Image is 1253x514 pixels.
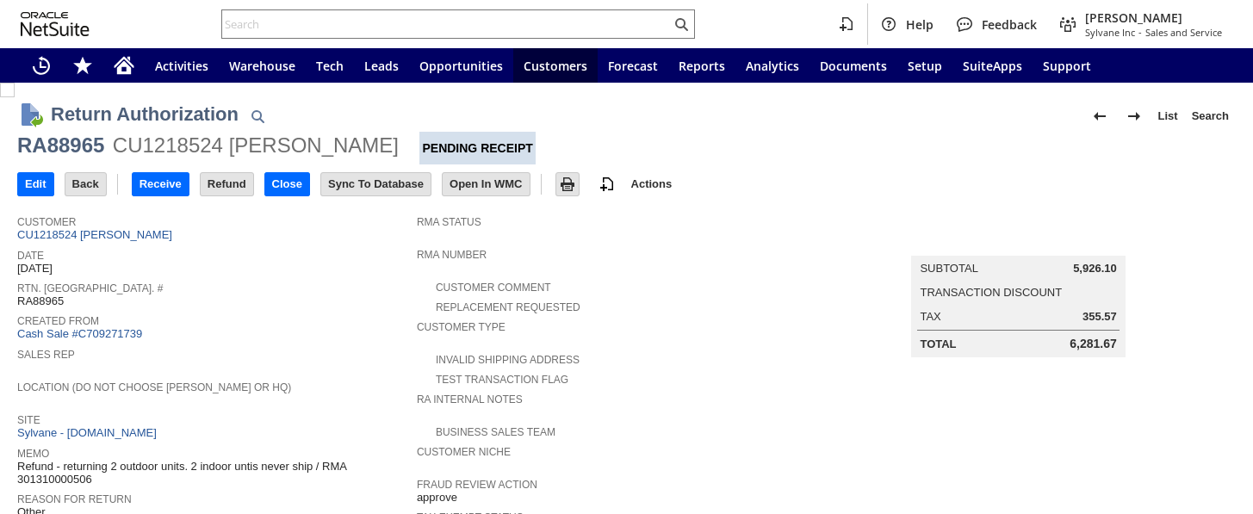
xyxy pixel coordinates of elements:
[133,173,189,195] input: Receive
[114,55,134,76] svg: Home
[316,58,344,74] span: Tech
[963,58,1022,74] span: SuiteApps
[417,249,487,261] a: RMA Number
[155,58,208,74] span: Activities
[624,177,679,190] a: Actions
[306,48,354,83] a: Tech
[409,48,513,83] a: Opportunities
[103,48,145,83] a: Home
[21,48,62,83] a: Recent Records
[557,174,578,195] img: Print
[62,48,103,83] div: Shortcuts
[17,448,49,460] a: Memo
[229,58,295,74] span: Warehouse
[746,58,799,74] span: Analytics
[436,301,580,313] a: Replacement Requested
[671,14,692,34] svg: Search
[608,58,658,74] span: Forecast
[920,310,940,323] a: Tax
[17,414,40,426] a: Site
[897,48,952,83] a: Setup
[417,321,506,333] a: Customer Type
[419,58,503,74] span: Opportunities
[1085,9,1222,26] span: [PERSON_NAME]
[556,173,579,195] input: Print
[65,173,106,195] input: Back
[321,173,431,195] input: Sync To Database
[417,479,537,491] a: Fraud Review Action
[354,48,409,83] a: Leads
[17,381,291,393] a: Location (Do Not Choose [PERSON_NAME] or HQ)
[982,16,1037,33] span: Feedback
[920,286,1062,299] a: Transaction Discount
[17,327,142,340] a: Cash Sale #C709271739
[436,354,580,366] a: Invalid Shipping Address
[17,315,99,327] a: Created From
[113,132,399,159] div: CU1218524 [PERSON_NAME]
[17,132,104,159] div: RA88965
[679,58,725,74] span: Reports
[364,58,399,74] span: Leads
[436,282,551,294] a: Customer Comment
[735,48,809,83] a: Analytics
[1151,102,1185,130] a: List
[72,55,93,76] svg: Shortcuts
[668,48,735,83] a: Reports
[17,216,76,228] a: Customer
[809,48,897,83] a: Documents
[436,426,555,438] a: Business Sales Team
[598,48,668,83] a: Forecast
[17,349,75,361] a: Sales Rep
[820,58,887,74] span: Documents
[1138,26,1142,39] span: -
[1124,106,1144,127] img: Next
[247,106,268,127] img: Quick Find
[51,100,239,128] h1: Return Authorization
[17,250,44,262] a: Date
[219,48,306,83] a: Warehouse
[21,12,90,36] svg: logo
[1145,26,1222,39] span: Sales and Service
[222,14,671,34] input: Search
[920,338,956,350] a: Total
[265,173,309,195] input: Close
[17,228,177,241] a: CU1218524 [PERSON_NAME]
[908,58,942,74] span: Setup
[906,16,934,33] span: Help
[952,48,1033,83] a: SuiteApps
[419,132,535,164] div: Pending Receipt
[1043,58,1091,74] span: Support
[1073,262,1117,276] span: 5,926.10
[417,393,523,406] a: RA Internal Notes
[31,55,52,76] svg: Recent Records
[417,216,481,228] a: RMA Status
[1070,337,1117,351] span: 6,281.67
[17,294,64,308] span: RA88965
[1185,102,1236,130] a: Search
[17,493,132,505] a: Reason For Return
[597,174,617,195] img: add-record.svg
[513,48,598,83] a: Customers
[1033,48,1101,83] a: Support
[417,491,457,505] span: approve
[1082,310,1117,324] span: 355.57
[17,282,163,294] a: Rtn. [GEOGRAPHIC_DATA]. #
[17,460,408,486] span: Refund - returning 2 outdoor units. 2 indoor untis never ship / RMA 301310000506
[436,374,568,386] a: Test Transaction Flag
[145,48,219,83] a: Activities
[911,228,1125,256] caption: Summary
[443,173,530,195] input: Open In WMC
[17,426,161,439] a: Sylvane - [DOMAIN_NAME]
[524,58,587,74] span: Customers
[417,446,511,458] a: Customer Niche
[920,262,977,275] a: Subtotal
[1089,106,1110,127] img: Previous
[1085,26,1135,39] span: Sylvane Inc
[17,262,53,276] span: [DATE]
[18,173,53,195] input: Edit
[201,173,253,195] input: Refund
